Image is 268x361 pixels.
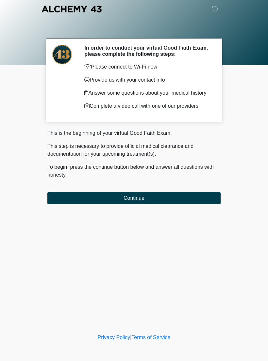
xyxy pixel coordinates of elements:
[47,142,221,158] p: This step is necessary to provide official medical clearance and documentation for your upcoming ...
[84,89,211,97] p: Answer some questions about your medical history
[41,5,102,13] img: Alchemy 43 Logo
[84,102,211,110] p: Complete a video call with one of our providers
[130,335,131,340] a: |
[84,63,211,71] p: Please connect to Wi-Fi now
[47,129,221,137] p: This is the beginning of your virtual Good Faith Exam.
[84,45,211,57] h2: In order to conduct your virtual Good Faith Exam, please complete the following steps:
[131,335,170,340] a: Terms of Service
[47,192,221,204] button: Continue
[98,335,130,340] a: Privacy Policy
[42,24,226,36] h1: ‎ ‎ ‎ ‎
[47,163,221,179] p: To begin, press the continue button below and answer all questions with honesty.
[84,76,211,84] p: Provide us with your contact info
[52,45,72,64] img: Agent Avatar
